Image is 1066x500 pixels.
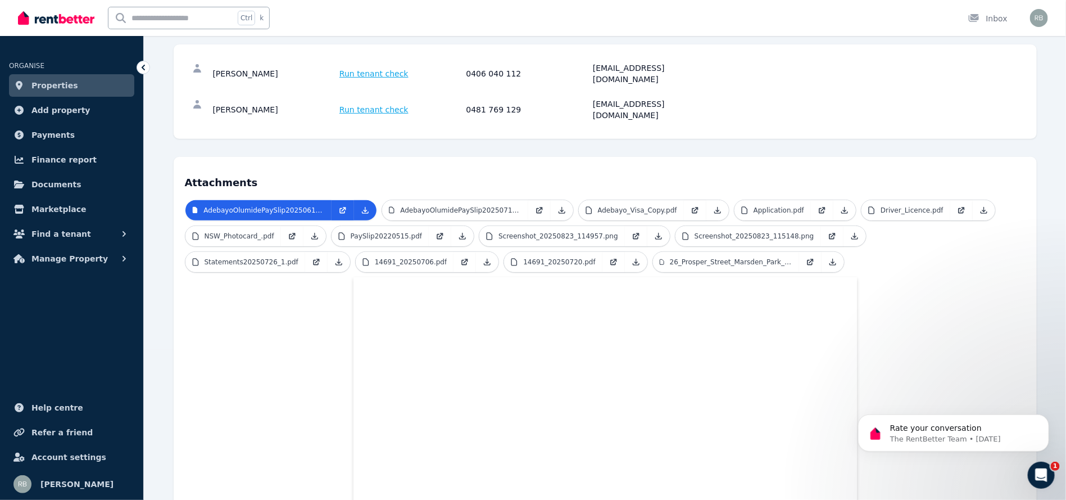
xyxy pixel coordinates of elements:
[476,252,498,272] a: Download Attachment
[466,98,590,121] div: 0481 769 129
[841,391,1066,470] iframe: Intercom notifications message
[593,98,716,121] div: [EMAIL_ADDRESS][DOMAIN_NAME]
[9,62,44,70] span: ORGANISE
[31,153,97,166] span: Finance report
[579,200,684,220] a: Adebayo_Visa_Copy.pdf
[9,198,134,220] a: Marketplace
[205,232,274,241] p: NSW_Photocard_.pdf
[260,13,264,22] span: k
[602,252,625,272] a: Open in new Tab
[31,426,93,439] span: Refer a friend
[332,200,354,220] a: Open in new Tab
[843,226,866,246] a: Download Attachment
[31,178,81,191] span: Documents
[523,258,596,267] p: 14691_20250720.pdf
[466,62,590,85] div: 0406 040 112
[734,200,811,220] a: Application.pdf
[31,202,86,216] span: Marketplace
[647,226,670,246] a: Download Attachment
[305,252,328,272] a: Open in new Tab
[670,258,792,267] p: 26_Prosper_Street_Marsden_Park_NSW_2765.pdf
[31,401,83,415] span: Help centre
[822,252,844,272] a: Download Attachment
[551,200,573,220] a: Download Attachment
[9,99,134,121] a: Add property
[185,168,1026,191] h4: Attachments
[881,206,943,215] p: Driver_Licence.pdf
[351,232,422,241] p: PaySlip20220515.pdf
[973,200,995,220] a: Download Attachment
[498,232,618,241] p: Screenshot_20250823_114957.png
[31,451,106,464] span: Account settings
[40,478,114,491] span: [PERSON_NAME]
[429,226,451,246] a: Open in new Tab
[205,258,298,267] p: Statements20250726_1.pdf
[593,62,716,85] div: [EMAIL_ADDRESS][DOMAIN_NAME]
[31,252,108,265] span: Manage Property
[238,11,255,25] span: Ctrl
[354,200,376,220] a: Download Attachment
[185,200,332,220] a: AdebayoOlumidePaySlip20250615.pdf
[9,446,134,469] a: Account settings
[185,252,305,272] a: Statements20250726_1.pdf
[754,206,804,215] p: Application.pdf
[328,252,350,272] a: Download Attachment
[625,226,647,246] a: Open in new Tab
[339,68,409,79] span: Run tenant check
[9,421,134,444] a: Refer a friend
[9,124,134,146] a: Payments
[382,200,528,220] a: AdebayoOlumidePaySlip20250713.pdf
[504,252,602,272] a: 14691_20250720.pdf
[31,103,90,117] span: Add property
[706,200,729,220] a: Download Attachment
[213,98,337,121] div: [PERSON_NAME]
[811,200,833,220] a: Open in new Tab
[303,226,326,246] a: Download Attachment
[528,200,551,220] a: Open in new Tab
[453,252,476,272] a: Open in new Tab
[356,252,454,272] a: 14691_20250706.pdf
[479,226,625,246] a: Screenshot_20250823_114957.png
[31,227,91,241] span: Find a tenant
[13,475,31,493] img: Raj Bala
[1051,462,1060,471] span: 1
[861,200,950,220] a: Driver_Licence.pdf
[9,74,134,97] a: Properties
[31,128,75,142] span: Payments
[625,252,647,272] a: Download Attachment
[950,200,973,220] a: Open in new Tab
[968,13,1008,24] div: Inbox
[375,258,447,267] p: 14691_20250706.pdf
[695,232,814,241] p: Screenshot_20250823_115148.png
[332,226,429,246] a: PaySlip20220515.pdf
[18,10,94,26] img: RentBetter
[9,223,134,245] button: Find a tenant
[653,252,799,272] a: 26_Prosper_Street_Marsden_Park_NSW_2765.pdf
[451,226,474,246] a: Download Attachment
[821,226,843,246] a: Open in new Tab
[675,226,821,246] a: Screenshot_20250823_115148.png
[1030,9,1048,27] img: Raj Bala
[9,247,134,270] button: Manage Property
[9,397,134,419] a: Help centre
[799,252,822,272] a: Open in new Tab
[9,173,134,196] a: Documents
[185,226,281,246] a: NSW_Photocard_.pdf
[1028,462,1055,489] iframe: Intercom live chat
[598,206,677,215] p: Adebayo_Visa_Copy.pdf
[833,200,856,220] a: Download Attachment
[339,104,409,115] span: Run tenant check
[281,226,303,246] a: Open in new Tab
[213,62,337,85] div: [PERSON_NAME]
[400,206,521,215] p: AdebayoOlumidePaySlip20250713.pdf
[9,148,134,171] a: Finance report
[684,200,706,220] a: Open in new Tab
[31,79,78,92] span: Properties
[203,206,324,215] p: AdebayoOlumidePaySlip20250615.pdf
